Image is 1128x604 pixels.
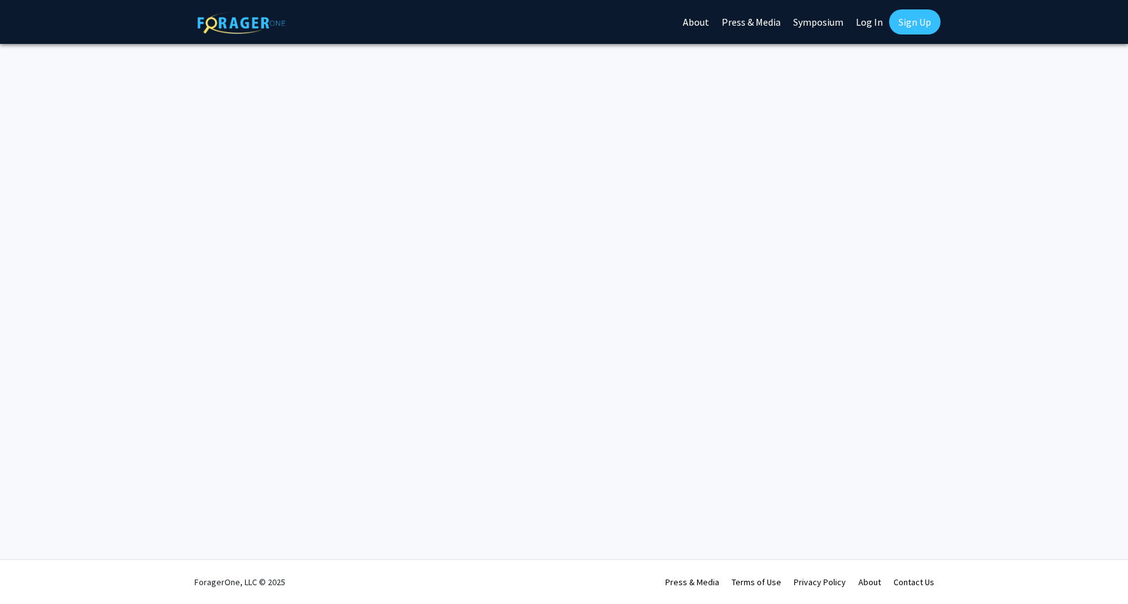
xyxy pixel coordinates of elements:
[732,576,781,588] a: Terms of Use
[893,576,934,588] a: Contact Us
[194,560,285,604] div: ForagerOne, LLC © 2025
[665,576,719,588] a: Press & Media
[198,12,285,34] img: ForagerOne Logo
[889,9,941,34] a: Sign Up
[794,576,846,588] a: Privacy Policy
[858,576,881,588] a: About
